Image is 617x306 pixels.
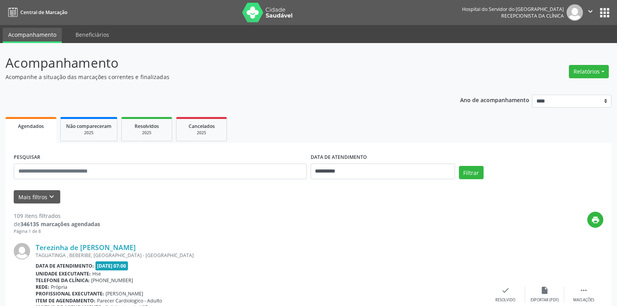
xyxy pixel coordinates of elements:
a: Acompanhamento [3,28,62,43]
div: 109 itens filtrados [14,212,100,220]
label: PESQUISAR [14,151,40,164]
span: Resolvidos [135,123,159,130]
div: Hospital do Servidor do [GEOGRAPHIC_DATA] [462,6,564,13]
div: 2025 [66,130,112,136]
i: print [591,216,600,224]
b: Data de atendimento: [36,263,94,269]
p: Ano de acompanhamento [460,95,529,104]
i:  [586,7,595,16]
button: Mais filtroskeyboard_arrow_down [14,190,60,204]
p: Acompanhamento [5,53,430,73]
button: print [587,212,603,228]
span: [PHONE_NUMBER] [91,277,133,284]
b: Telefone da clínica: [36,277,90,284]
i: insert_drive_file [540,286,549,295]
div: Exportar (PDF) [531,297,559,303]
div: de [14,220,100,228]
strong: 346135 marcações agendadas [20,220,100,228]
b: Profissional executante: [36,290,104,297]
a: Beneficiários [70,28,115,41]
p: Acompanhe a situação das marcações correntes e finalizadas [5,73,430,81]
div: Resolvido [495,297,515,303]
i: check [501,286,510,295]
div: 2025 [182,130,221,136]
span: Não compareceram [66,123,112,130]
span: Central de Marcação [20,9,67,16]
b: Rede: [36,284,49,290]
div: TAGUATINGA , BEBERIBE, [GEOGRAPHIC_DATA] - [GEOGRAPHIC_DATA] [36,252,486,259]
a: Terezinha de [PERSON_NAME] [36,243,136,252]
i:  [579,286,588,295]
label: DATA DE ATENDIMENTO [311,151,367,164]
img: img [14,243,30,259]
i: keyboard_arrow_down [47,193,56,201]
span: Agendados [18,123,44,130]
div: Página 1 de 8 [14,228,100,235]
span: Recepcionista da clínica [501,13,564,19]
button:  [583,4,598,21]
button: apps [598,6,612,20]
button: Filtrar [459,166,484,179]
span: Hse [92,270,101,277]
span: Parecer Cardiologico - Adulto [97,297,162,304]
img: img [567,4,583,21]
b: Item de agendamento: [36,297,95,304]
span: Cancelados [189,123,215,130]
span: [DATE] 07:00 [95,261,128,270]
button: Relatórios [569,65,609,78]
span: Própria [51,284,67,290]
div: 2025 [127,130,166,136]
a: Central de Marcação [5,6,67,19]
b: Unidade executante: [36,270,91,277]
div: Mais ações [573,297,594,303]
span: [PERSON_NAME] [106,290,143,297]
